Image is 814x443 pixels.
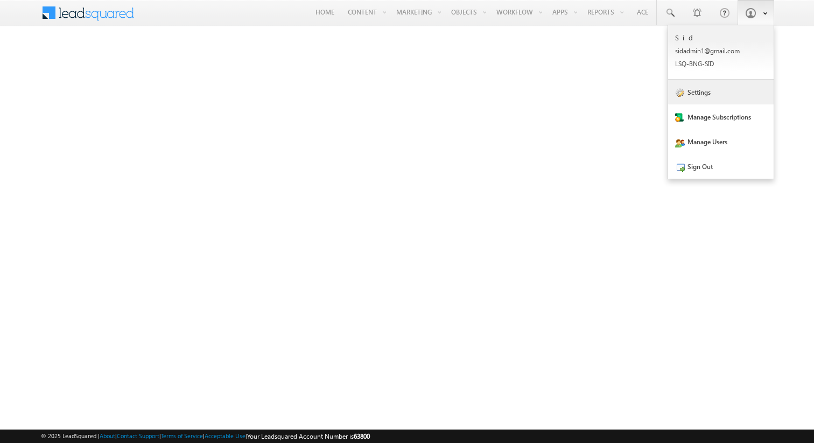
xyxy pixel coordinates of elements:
[668,104,774,129] a: Manage Subscriptions
[668,154,774,179] a: Sign Out
[675,60,767,68] p: LSQ-B NG-SI D
[100,432,115,439] a: About
[247,432,370,440] span: Your Leadsquared Account Number is
[668,80,774,104] a: Settings
[41,431,370,441] span: © 2025 LeadSquared | | | | |
[117,432,159,439] a: Contact Support
[668,129,774,154] a: Manage Users
[354,432,370,440] span: 63800
[161,432,203,439] a: Terms of Service
[205,432,245,439] a: Acceptable Use
[668,25,774,80] a: Sid sidadmin1@gmail.com LSQ-BNG-SID
[675,33,767,42] p: Sid
[675,47,767,55] p: sidad min1@ gmail .com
